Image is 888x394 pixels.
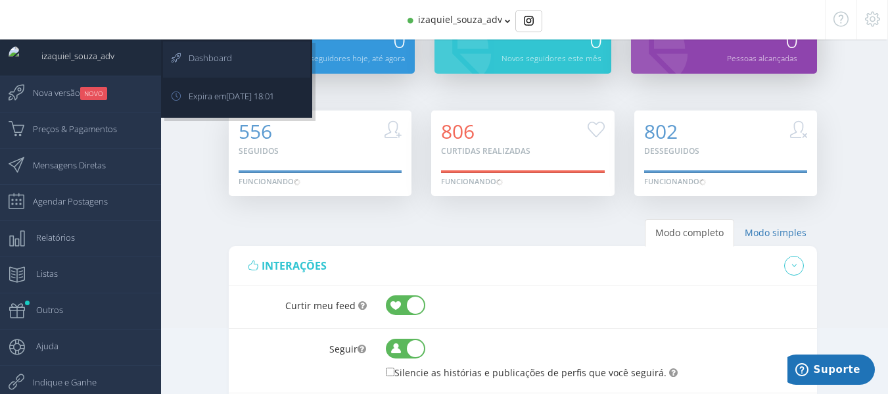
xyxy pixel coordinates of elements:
span: Ajuda [23,330,58,362]
small: NOVO [80,87,107,100]
span: Agendar Postagens [20,185,108,218]
img: loader.gif [699,179,706,185]
div: Funcionando [441,176,503,187]
label: Seguir [229,330,376,356]
iframe: Abre um widget para que você possa encontrar mais informações [787,355,875,387]
div: Funcionando [644,176,706,187]
span: Outros [23,293,63,326]
span: Mensagens Diretas [20,149,106,182]
span: Preços & Pagamentos [20,112,117,145]
span: Dashboard [175,41,232,74]
span: 556 [239,118,272,145]
div: Basic example [515,10,542,32]
small: Novos seguidores este mês [502,53,601,63]
span: 806 [441,118,475,145]
span: Nova versão [20,76,107,109]
input: Silencie as histórias e publicações de perfis que você seguirá. [386,368,394,376]
small: Novos seguidores hoje, até agora [286,53,405,63]
small: Seguidos [239,145,279,157]
small: Curtidas realizadas [441,145,530,157]
span: izaquiel_souza_adv [418,13,502,26]
a: Dashboard [163,41,310,78]
span: Curtir meu feed [285,299,356,312]
div: Funcionando [239,176,300,187]
span: izaquiel_souza_adv [28,39,114,72]
a: Modo completo [645,219,734,247]
span: interações [262,259,327,273]
span: 802 [644,118,678,145]
span: Listas [23,257,58,290]
img: User Image [9,46,28,66]
small: Desseguidos [644,145,699,157]
a: Expira em[DATE] 18:01 [163,80,310,116]
img: Instagram_simple_icon.svg [524,16,534,26]
label: Silencie as histórias e publicações de perfis que você seguirá. [386,365,666,380]
span: [DATE] 18:01 [226,90,274,102]
span: Relatórios [23,221,75,254]
span: Expira em [175,80,274,112]
small: Pessoas alcançadas [727,53,797,63]
img: loader.gif [496,179,503,185]
a: Modo simples [734,219,817,247]
img: loader.gif [294,179,300,185]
